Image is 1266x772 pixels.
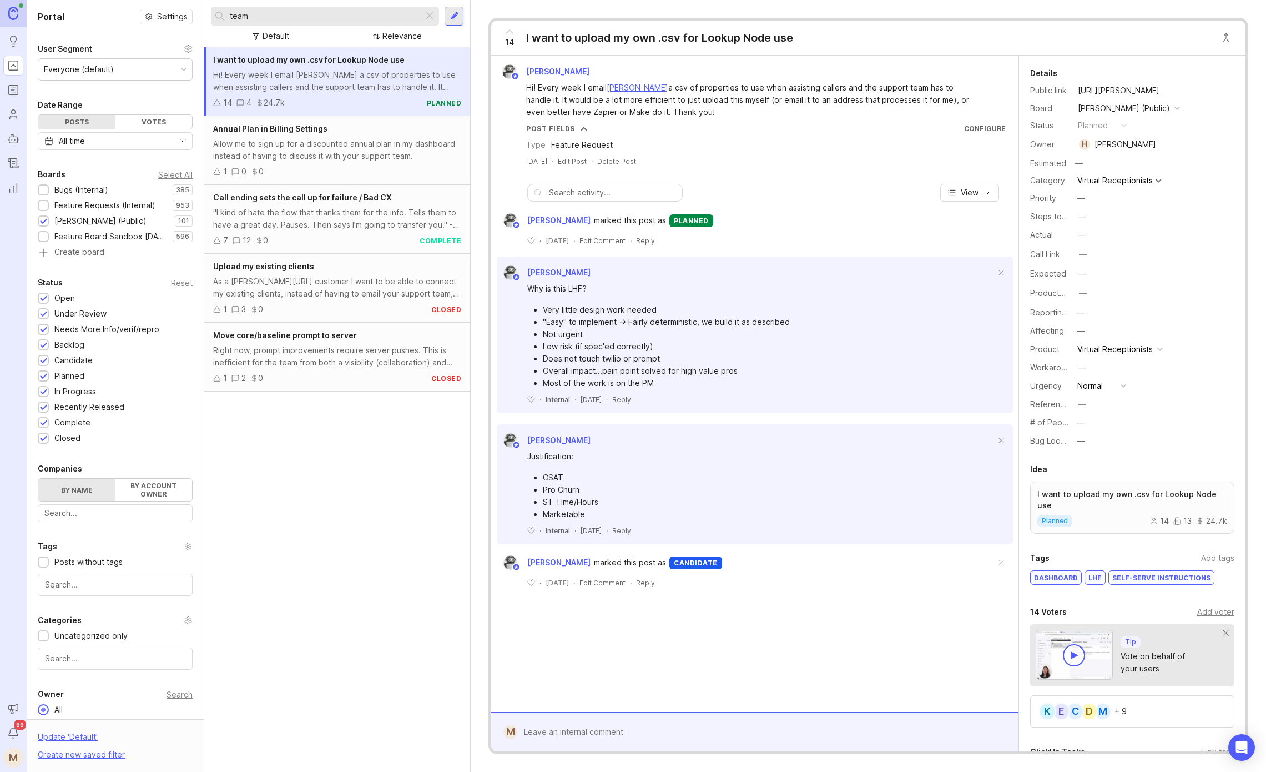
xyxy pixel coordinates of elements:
[258,303,263,315] div: 0
[1075,397,1089,412] button: Reference(s)
[527,435,591,445] span: [PERSON_NAME]
[1052,703,1070,720] div: E
[612,526,631,535] div: Reply
[1030,418,1109,427] label: # of People Affected
[497,555,594,570] a: Justin Maxwell[PERSON_NAME]
[54,556,123,568] div: Posts without tags
[1030,84,1069,97] div: Public link
[1201,552,1234,564] div: Add tags
[526,157,547,166] a: [DATE]
[1114,708,1127,715] div: + 9
[597,157,636,166] div: Delete Post
[38,462,82,475] div: Companies
[539,395,541,404] div: ·
[420,236,461,245] div: complete
[591,157,593,166] div: ·
[54,339,84,351] div: Backlog
[1030,269,1066,278] label: Expected
[213,138,461,162] div: Allow me to sign up for a discounted annual plan in my dashboard instead of having to discuss it ...
[1228,734,1255,761] div: Open Intercom Messenger
[1080,703,1098,720] div: D
[543,484,995,496] li: Pro Churn
[527,268,591,277] span: [PERSON_NAME]
[1078,268,1086,280] div: —
[167,691,193,698] div: Search
[54,323,159,335] div: Needs More Info/verif/repro
[140,9,193,24] a: Settings
[511,72,519,81] img: member badge
[45,653,185,665] input: Search...
[1125,638,1136,646] p: Tip
[44,507,186,519] input: Search...
[581,527,602,535] time: [DATE]
[3,80,23,100] a: Roadmaps
[546,579,569,587] time: [DATE]
[1077,307,1085,319] div: —
[1078,398,1086,410] div: —
[579,236,626,245] div: Edit Comment
[573,236,575,245] div: ·
[246,97,251,109] div: 4
[502,64,517,79] img: Justin Maxwell
[526,157,547,166] time: [DATE]
[543,472,995,484] li: CSAT
[1078,119,1108,132] div: planned
[223,97,232,109] div: 14
[223,166,227,178] div: 1
[1075,83,1163,98] a: [URL][PERSON_NAME]
[552,157,553,166] div: ·
[1030,308,1090,317] label: Reporting Team
[1077,325,1085,337] div: —
[1030,288,1089,298] label: ProductboardID
[1150,517,1169,525] div: 14
[230,10,418,22] input: Search...
[54,215,147,227] div: [PERSON_NAME] (Public)
[1077,177,1153,184] div: Virtual Receptionists
[574,526,576,535] div: ·
[543,377,995,389] li: Most of the work is on the PM
[527,283,971,295] div: Why is this LHF?
[1121,650,1223,675] div: Vote on behalf of your users
[496,64,598,79] a: Justin Maxwell[PERSON_NAME]
[497,433,591,448] a: Justin Maxwell[PERSON_NAME]
[1196,517,1227,525] div: 24.7k
[546,526,570,535] div: Internal
[115,479,193,501] label: By account owner
[1094,138,1156,151] div: [PERSON_NAME]
[258,372,263,384] div: 0
[549,187,677,199] input: Search activity...
[964,124,1006,133] a: Configure
[574,395,576,404] div: ·
[543,328,995,340] li: Not urgent
[1075,209,1089,224] button: Steps to Reproduce
[204,47,470,116] a: I want to upload my own .csv for Lookup Node useHi! Every week I email [PERSON_NAME] a csv of pro...
[526,82,970,118] div: Hi! Every week I email a csv of properties to use when assisting callers and the support team has...
[1036,630,1112,680] img: video-thumbnail-vote-d41b83416815613422e2ca741bf692cc.jpg
[241,166,246,178] div: 0
[527,557,591,569] span: [PERSON_NAME]
[382,30,422,42] div: Relevance
[543,316,995,328] li: "Easy" to implement -> Fairly deterministic, we build it as described
[1030,463,1047,476] div: Idea
[264,97,285,109] div: 24.7k
[241,303,246,315] div: 3
[1030,363,1075,372] label: Workaround
[243,234,251,247] div: 12
[527,450,971,463] div: Justification:
[527,214,591,227] span: [PERSON_NAME]
[1066,703,1084,720] div: C
[38,749,125,761] div: Create new saved filter
[204,323,470,392] a: Move core/baseline prompt to serverRight now, prompt improvements require server pushes. This is ...
[669,214,713,227] div: planned
[3,748,23,768] div: M
[223,303,227,315] div: 1
[213,207,461,231] div: "I kind of hate the flow that thanks them for the info. Tells them to have a great day. Pauses. T...
[3,104,23,124] a: Users
[115,115,193,129] div: Votes
[38,248,193,258] a: Create board
[54,184,108,196] div: Bugs (Internal)
[54,385,96,398] div: In Progress
[3,699,23,719] button: Announcements
[38,614,82,627] div: Categories
[223,234,228,247] div: 7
